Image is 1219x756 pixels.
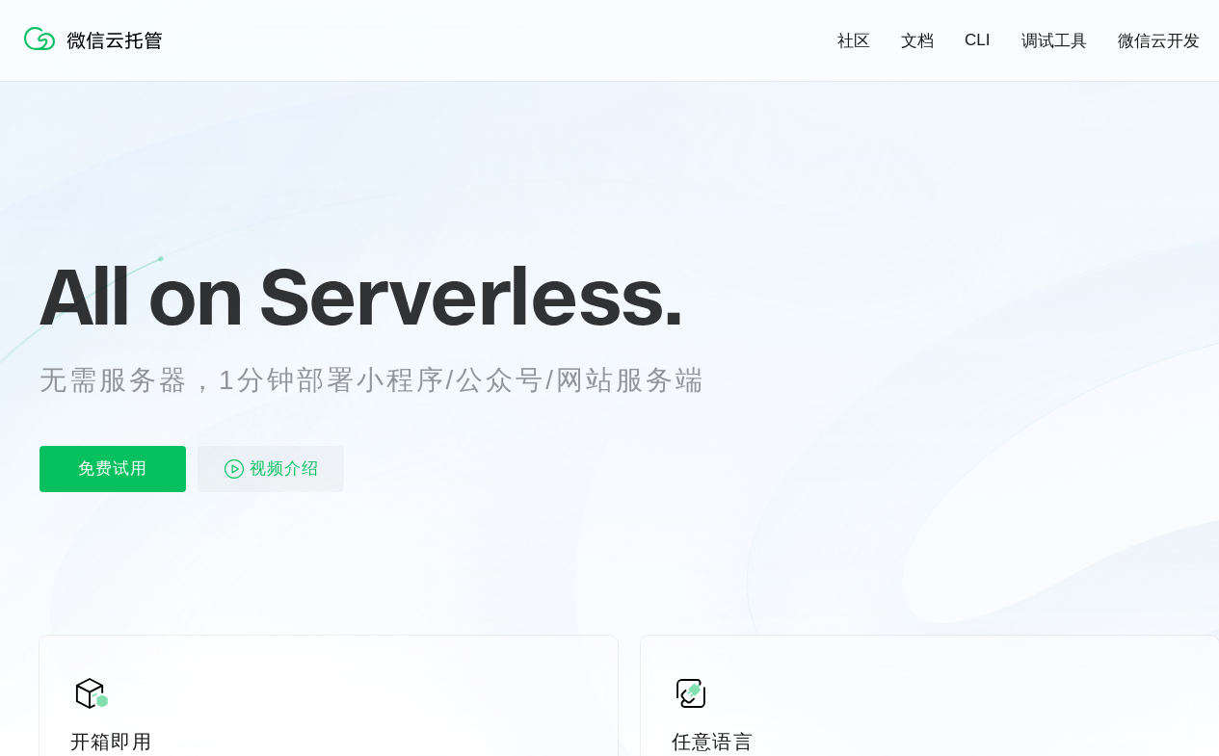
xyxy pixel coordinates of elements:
[1118,30,1200,52] a: 微信云开发
[40,248,241,344] span: All on
[901,30,934,52] a: 文档
[837,30,870,52] a: 社区
[672,728,1188,755] p: 任意语言
[223,457,246,481] img: video_play.svg
[40,446,186,492] p: 免费试用
[259,248,682,344] span: Serverless.
[250,446,319,492] span: 视频介绍
[40,361,741,400] p: 无需服务器，1分钟部署小程序/公众号/网站服务端
[1021,30,1087,52] a: 调试工具
[20,44,174,61] a: 微信云托管
[70,728,587,755] p: 开箱即用
[965,31,990,50] a: CLI
[20,19,174,58] img: 微信云托管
